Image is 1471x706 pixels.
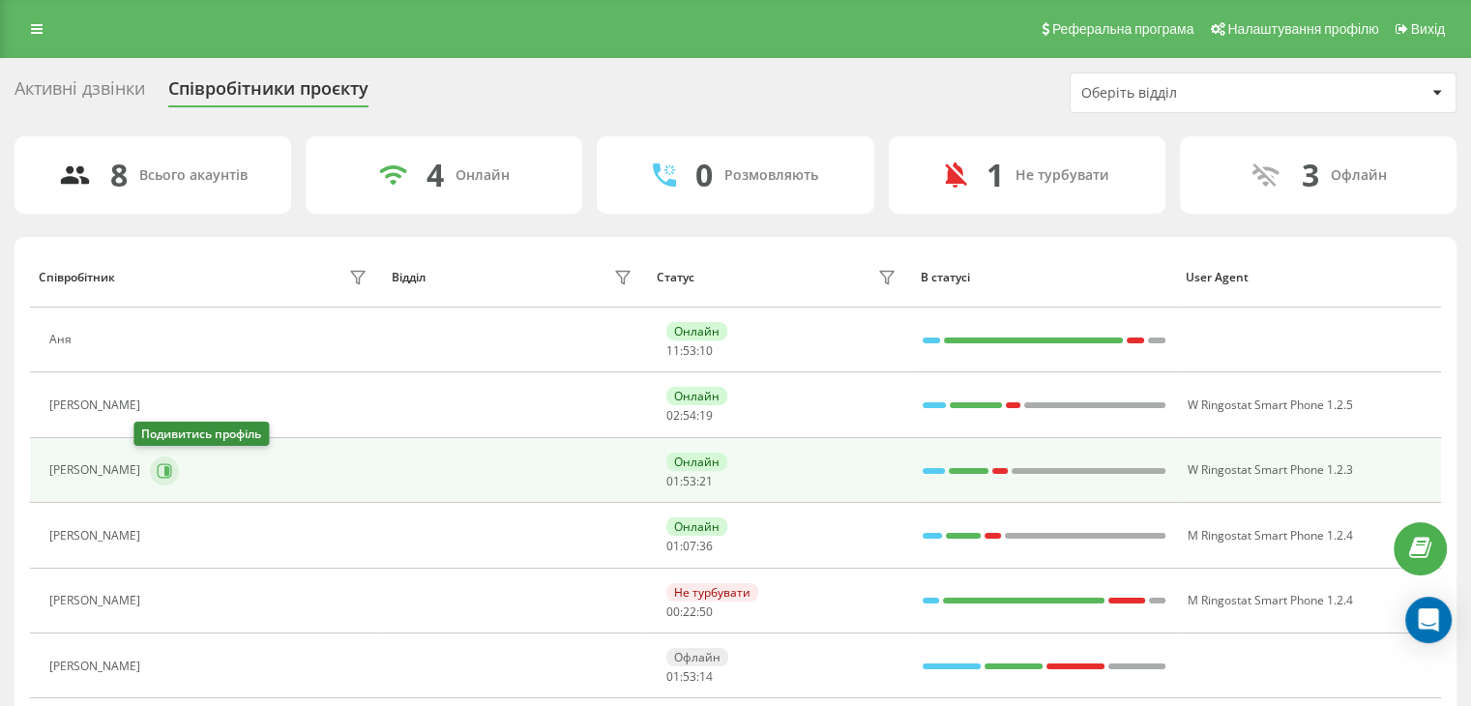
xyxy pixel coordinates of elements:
span: 22 [683,603,696,620]
span: 54 [683,407,696,424]
span: Реферальна програма [1052,21,1194,37]
span: 07 [683,538,696,554]
div: Аня [49,333,76,346]
div: Оберіть відділ [1081,85,1312,102]
span: 53 [683,342,696,359]
div: [PERSON_NAME] [49,463,145,477]
div: Статус [657,271,694,284]
div: Всього акаунтів [139,167,248,184]
div: Онлайн [666,387,727,405]
span: 53 [683,473,696,489]
div: Онлайн [666,453,727,471]
span: 01 [666,668,680,685]
span: 11 [666,342,680,359]
div: Офлайн [1330,167,1386,184]
div: 8 [110,157,128,193]
span: 02 [666,407,680,424]
div: Онлайн [456,167,510,184]
div: [PERSON_NAME] [49,660,145,673]
span: 19 [699,407,713,424]
span: M Ringostat Smart Phone 1.2.4 [1187,527,1352,544]
div: В статусі [921,271,1167,284]
div: Подивитись профіль [133,422,269,446]
div: Не турбувати [666,583,758,602]
div: : : [666,605,713,619]
div: Офлайн [666,648,728,666]
div: Розмовляють [724,167,818,184]
span: 10 [699,342,713,359]
span: 14 [699,668,713,685]
div: Онлайн [666,322,727,340]
div: : : [666,540,713,553]
div: Співробітник [39,271,115,284]
span: 01 [666,538,680,554]
div: 0 [695,157,713,193]
div: User Agent [1186,271,1432,284]
span: 00 [666,603,680,620]
div: Онлайн [666,517,727,536]
div: [PERSON_NAME] [49,398,145,412]
div: 1 [986,157,1004,193]
span: W Ringostat Smart Phone 1.2.3 [1187,461,1352,478]
div: [PERSON_NAME] [49,529,145,543]
span: Вихід [1411,21,1445,37]
div: 4 [427,157,444,193]
div: Open Intercom Messenger [1405,597,1452,643]
span: 36 [699,538,713,554]
div: : : [666,409,713,423]
span: W Ringostat Smart Phone 1.2.5 [1187,397,1352,413]
span: 21 [699,473,713,489]
div: Відділ [392,271,426,284]
div: Активні дзвінки [15,78,145,108]
span: 50 [699,603,713,620]
div: 3 [1301,157,1318,193]
span: 53 [683,668,696,685]
div: : : [666,475,713,488]
span: 01 [666,473,680,489]
div: : : [666,670,713,684]
span: M Ringostat Smart Phone 1.2.4 [1187,592,1352,608]
span: Налаштування профілю [1227,21,1378,37]
div: Не турбувати [1015,167,1109,184]
div: [PERSON_NAME] [49,594,145,607]
div: Співробітники проєкту [168,78,368,108]
div: : : [666,344,713,358]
